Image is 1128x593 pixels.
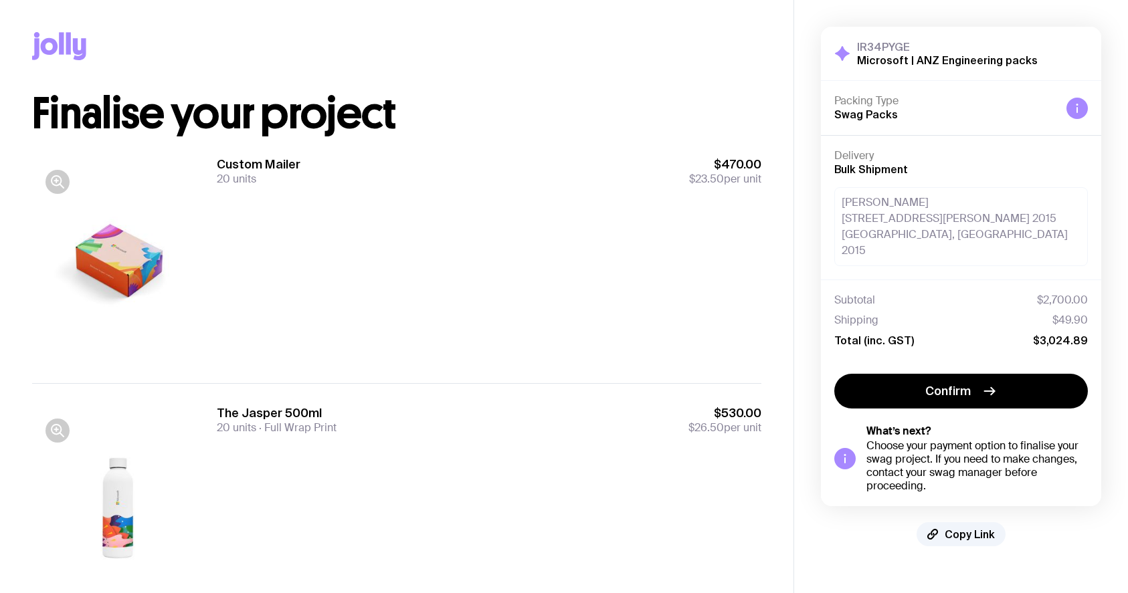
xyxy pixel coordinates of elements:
button: Copy Link [917,522,1006,546]
span: Shipping [834,314,878,327]
span: $2,700.00 [1037,293,1088,307]
span: Copy Link [945,527,995,541]
h3: Custom Mailer [217,156,300,172]
h4: Delivery [834,149,1088,162]
div: [PERSON_NAME] [STREET_ADDRESS][PERSON_NAME] 2015 [GEOGRAPHIC_DATA], [GEOGRAPHIC_DATA] 2015 [834,187,1088,266]
span: Total (inc. GST) [834,334,914,347]
button: Confirm [834,374,1088,408]
span: Subtotal [834,293,875,307]
span: per unit [688,421,761,435]
span: $49.90 [1052,314,1088,327]
span: Bulk Shipment [834,163,908,175]
h1: Finalise your project [32,92,761,135]
h4: Packing Type [834,94,1056,108]
span: Swag Packs [834,108,898,120]
h3: The Jasper 500ml [217,405,337,421]
span: per unit [689,172,761,186]
h2: Microsoft | ANZ Engineering packs [857,53,1038,67]
span: Full Wrap Print [256,421,337,435]
span: $23.50 [689,172,724,186]
span: Confirm [925,383,971,399]
h3: IR34PYGE [857,40,1038,53]
div: Choose your payment option to finalise your swag project. If you need to make changes, contact yo... [866,439,1088,493]
span: $530.00 [688,405,761,421]
span: $26.50 [688,421,724,435]
span: $470.00 [689,156,761,172]
span: 20 units [217,421,256,435]
h5: What’s next? [866,425,1088,438]
span: $3,024.89 [1033,334,1088,347]
span: 20 units [217,172,256,186]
